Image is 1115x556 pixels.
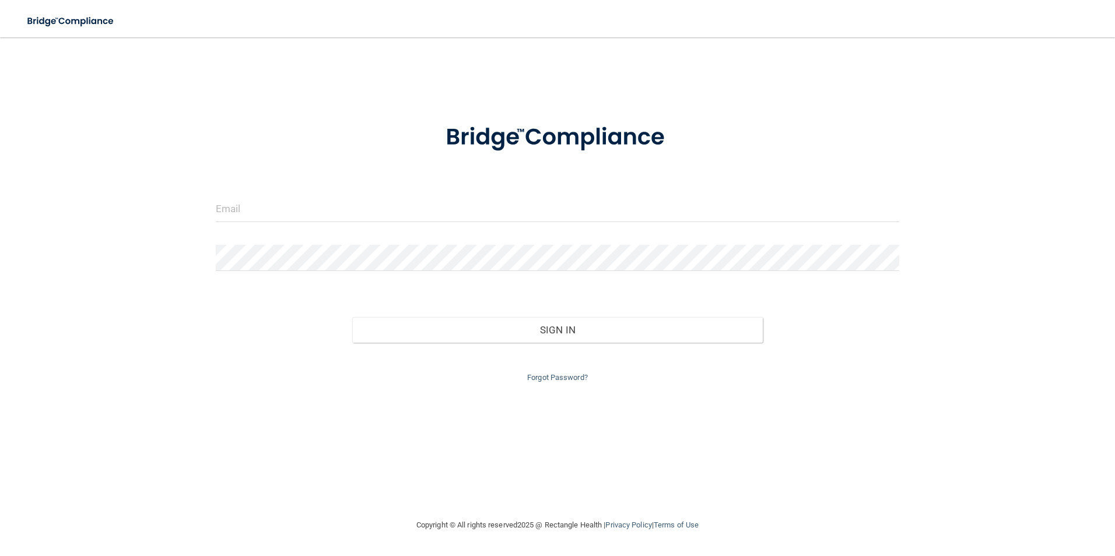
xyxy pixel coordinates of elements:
[527,373,588,382] a: Forgot Password?
[654,520,699,529] a: Terms of Use
[17,9,125,33] img: bridge_compliance_login_screen.278c3ca4.svg
[345,506,770,544] div: Copyright © All rights reserved 2025 @ Rectangle Health | |
[422,107,693,168] img: bridge_compliance_login_screen.278c3ca4.svg
[605,520,651,529] a: Privacy Policy
[216,196,900,222] input: Email
[352,317,763,343] button: Sign In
